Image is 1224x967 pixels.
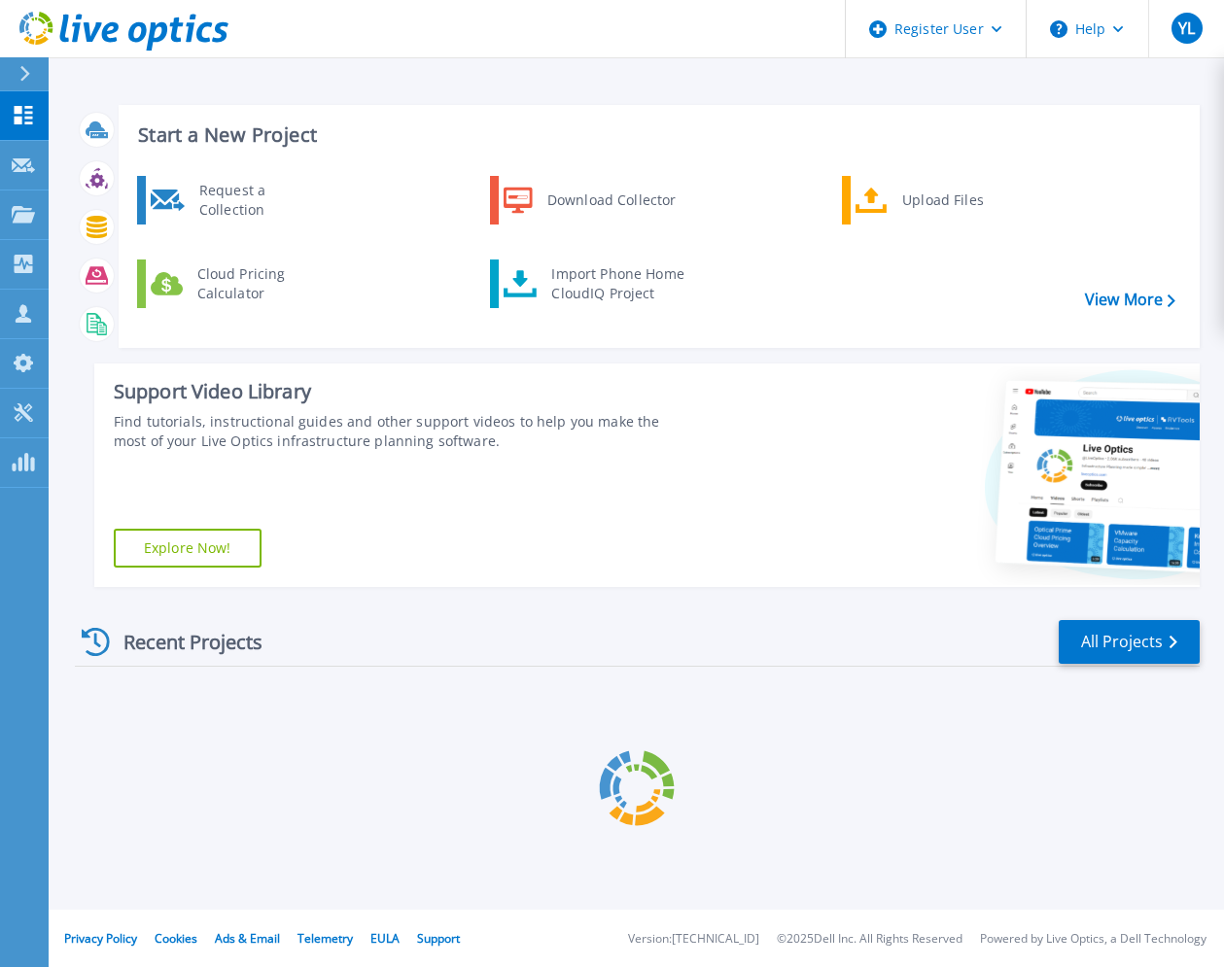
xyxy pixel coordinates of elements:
[980,933,1207,946] li: Powered by Live Optics, a Dell Technology
[1085,291,1175,309] a: View More
[137,176,336,224] a: Request a Collection
[155,930,197,947] a: Cookies
[628,933,759,946] li: Version: [TECHNICAL_ID]
[538,181,684,220] div: Download Collector
[64,930,137,947] a: Privacy Policy
[188,264,332,303] div: Cloud Pricing Calculator
[1178,20,1195,36] span: YL
[137,259,336,308] a: Cloud Pricing Calculator
[490,176,689,224] a: Download Collector
[842,176,1041,224] a: Upload Files
[370,930,400,947] a: EULA
[777,933,962,946] li: © 2025 Dell Inc. All Rights Reserved
[1059,620,1200,664] a: All Projects
[297,930,353,947] a: Telemetry
[417,930,460,947] a: Support
[190,181,332,220] div: Request a Collection
[114,412,688,451] div: Find tutorials, instructional guides and other support videos to help you make the most of your L...
[138,124,1174,146] h3: Start a New Project
[75,618,289,666] div: Recent Projects
[114,379,688,404] div: Support Video Library
[215,930,280,947] a: Ads & Email
[114,529,262,568] a: Explore Now!
[542,264,693,303] div: Import Phone Home CloudIQ Project
[892,181,1036,220] div: Upload Files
